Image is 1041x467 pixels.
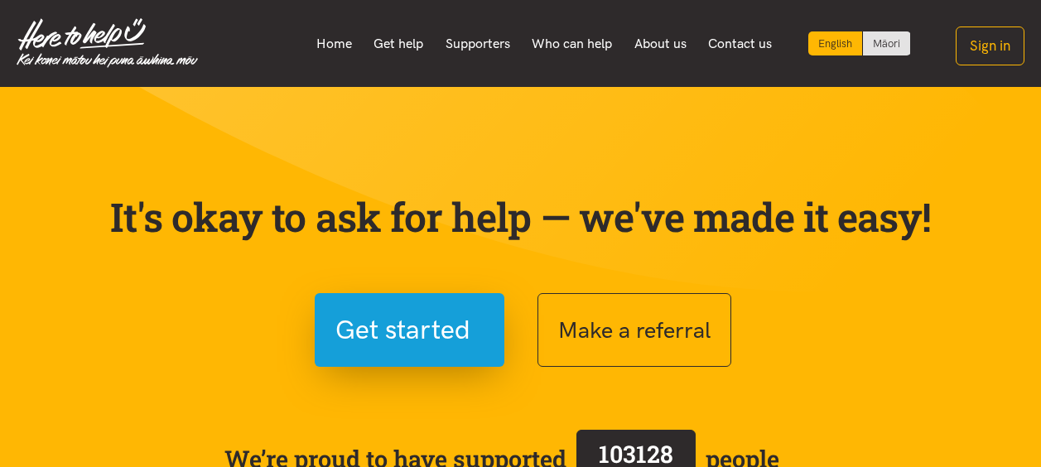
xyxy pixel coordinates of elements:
[17,18,198,68] img: Home
[434,26,521,61] a: Supporters
[363,26,435,61] a: Get help
[305,26,363,61] a: Home
[808,31,911,55] div: Language toggle
[863,31,910,55] a: Switch to Te Reo Māori
[521,26,624,61] a: Who can help
[537,293,731,367] button: Make a referral
[624,26,698,61] a: About us
[315,293,504,367] button: Get started
[107,193,935,241] p: It's okay to ask for help — we've made it easy!
[335,309,470,351] span: Get started
[697,26,783,61] a: Contact us
[808,31,863,55] div: Current language
[956,26,1024,65] button: Sign in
